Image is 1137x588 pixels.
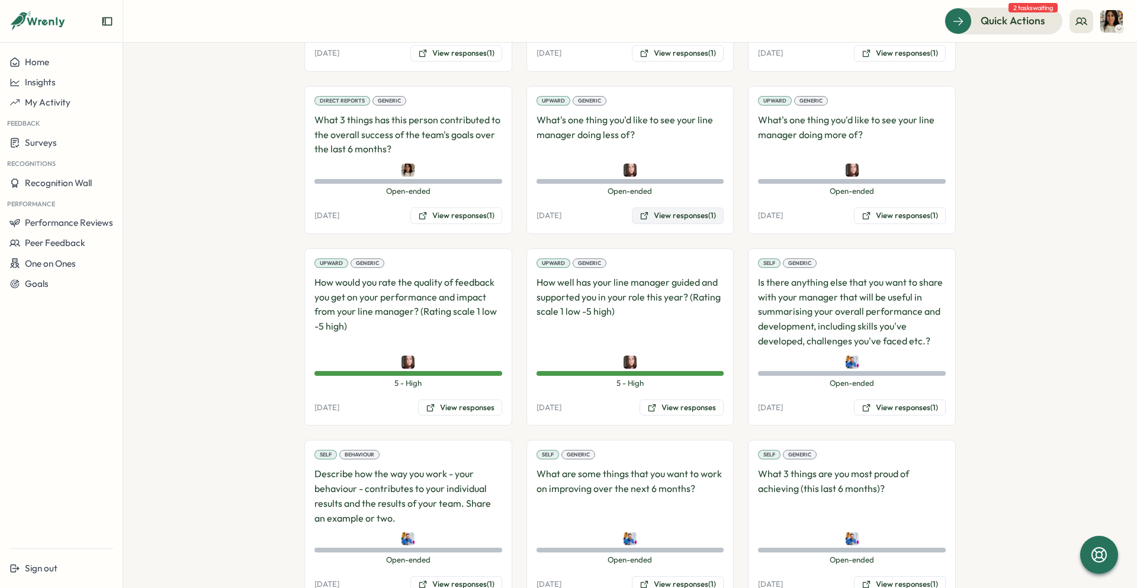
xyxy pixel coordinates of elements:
[537,113,724,156] p: What's one thing you'd like to see your line manager doing less of?
[402,356,415,369] img: Allyn Neal
[794,96,828,106] div: Generic
[561,450,595,459] div: Generic
[537,402,561,413] p: [DATE]
[314,258,348,268] div: Upward
[846,532,859,545] img: Paul Hemsley
[758,113,946,156] p: What's one thing you'd like to see your line manager doing more of?
[314,378,502,389] span: 5 - High
[314,555,502,565] span: Open-ended
[783,258,817,268] div: Generic
[854,45,946,62] button: View responses(1)
[981,13,1045,28] span: Quick Actions
[854,400,946,416] button: View responses(1)
[25,258,76,269] span: One on Ones
[846,164,859,177] img: Allyn Neal
[783,450,817,459] div: Generic
[314,210,339,221] p: [DATE]
[758,186,946,197] span: Open-ended
[624,356,637,369] img: Allyn Neal
[402,164,415,177] img: Maria Khoury
[758,96,792,106] div: Upward
[25,217,113,228] span: Performance Reviews
[758,402,783,413] p: [DATE]
[758,275,946,349] p: Is there anything else that you want to share with your manager that will be useful in summarisin...
[314,466,502,525] p: Describe how the way you work - your behaviour - contributes to your individual results and the r...
[314,275,502,349] p: How would you rate the quality of feedback you get on your performance and impact from your line ...
[537,210,561,221] p: [DATE]
[25,563,57,574] span: Sign out
[537,48,561,59] p: [DATE]
[25,237,85,248] span: Peer Feedback
[758,450,781,459] div: Self
[314,113,502,156] p: What 3 things has this person contributed to the overall success of the team's goals over the las...
[402,532,415,545] img: Paul Hemsley
[314,450,337,459] div: Self
[537,96,570,106] div: Upward
[537,466,724,525] p: What are some things that you want to work on improving over the next 6 months?
[632,45,724,62] button: View responses(1)
[410,207,502,224] button: View responses(1)
[573,258,606,268] div: Generic
[758,258,781,268] div: Self
[573,96,606,106] div: Generic
[640,400,724,416] button: View responses
[25,76,56,88] span: Insights
[25,97,70,108] span: My Activity
[314,186,502,197] span: Open-ended
[537,378,724,389] span: 5 - High
[314,96,370,106] div: Direct Reports
[632,207,724,224] button: View responses(1)
[339,450,380,459] div: Behaviour
[758,555,946,565] span: Open-ended
[351,258,384,268] div: Generic
[314,48,339,59] p: [DATE]
[758,48,783,59] p: [DATE]
[758,378,946,389] span: Open-ended
[624,164,637,177] img: Allyn Neal
[25,278,49,289] span: Goals
[1008,3,1058,12] span: 2 tasks waiting
[101,15,113,27] button: Expand sidebar
[846,356,859,369] img: Paul Hemsley
[537,186,724,197] span: Open-ended
[25,137,57,148] span: Surveys
[410,45,502,62] button: View responses(1)
[372,96,406,106] div: Generic
[758,466,946,525] p: What 3 things are you most proud of achieving (this last 6 months)?
[537,450,559,459] div: Self
[537,555,724,565] span: Open-ended
[624,532,637,545] img: Paul Hemsley
[854,207,946,224] button: View responses(1)
[945,8,1062,34] button: Quick Actions
[418,400,502,416] button: View responses
[537,258,570,268] div: Upward
[314,402,339,413] p: [DATE]
[758,210,783,221] p: [DATE]
[25,56,49,68] span: Home
[537,275,724,349] p: How well has your line manager guided and supported you in your role this year? (Rating scale 1 l...
[25,177,92,188] span: Recognition Wall
[1100,10,1123,33] img: Maria Khoury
